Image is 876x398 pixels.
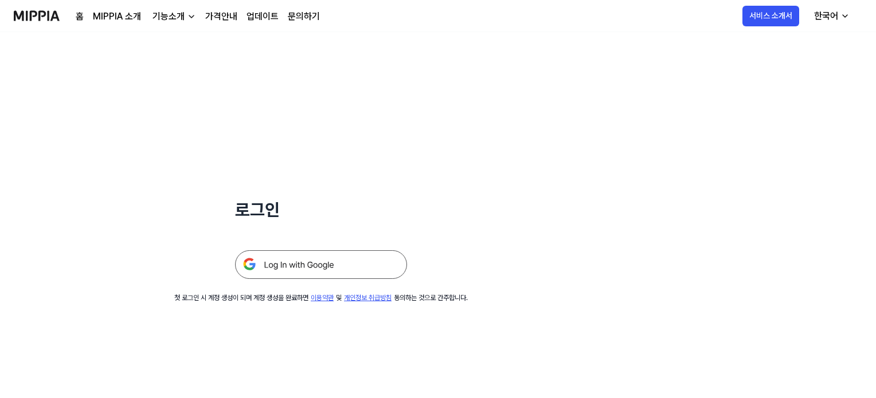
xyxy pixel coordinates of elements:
[150,10,196,23] button: 기능소개
[235,250,407,279] img: 구글 로그인 버튼
[288,10,320,23] a: 문의하기
[174,293,468,303] div: 첫 로그인 시 계정 생성이 되며 계정 생성을 완료하면 및 동의하는 것으로 간주합니다.
[235,197,407,223] h1: 로그인
[812,9,840,23] div: 한국어
[247,10,279,23] a: 업데이트
[742,6,799,26] button: 서비스 소개서
[150,10,187,23] div: 기능소개
[805,5,857,27] button: 한국어
[76,10,84,23] a: 홈
[344,294,392,302] a: 개인정보 취급방침
[93,10,141,23] a: MIPPIA 소개
[311,294,334,302] a: 이용약관
[187,12,196,21] img: down
[205,10,237,23] a: 가격안내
